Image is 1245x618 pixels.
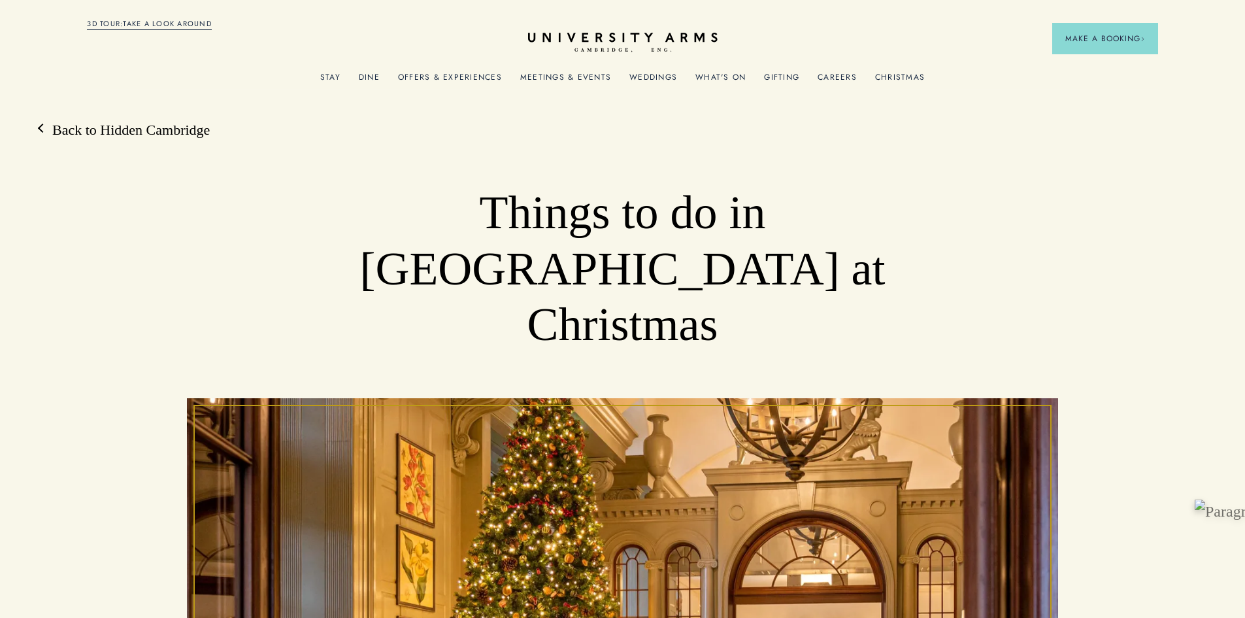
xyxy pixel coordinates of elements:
a: 3D TOUR:TAKE A LOOK AROUND [87,18,212,30]
h1: Things to do in [GEOGRAPHIC_DATA] at Christmas [274,185,971,353]
button: Make a BookingArrow icon [1052,23,1158,54]
a: Offers & Experiences [398,73,502,90]
a: Christmas [875,73,925,90]
img: Arrow icon [1140,37,1145,41]
a: Meetings & Events [520,73,611,90]
span: Make a Booking [1065,33,1145,44]
a: What's On [695,73,746,90]
a: Back to Hidden Cambridge [39,120,210,140]
a: Home [528,33,718,53]
a: Weddings [629,73,677,90]
a: Gifting [764,73,799,90]
a: Dine [359,73,380,90]
a: Careers [818,73,857,90]
a: Stay [320,73,340,90]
